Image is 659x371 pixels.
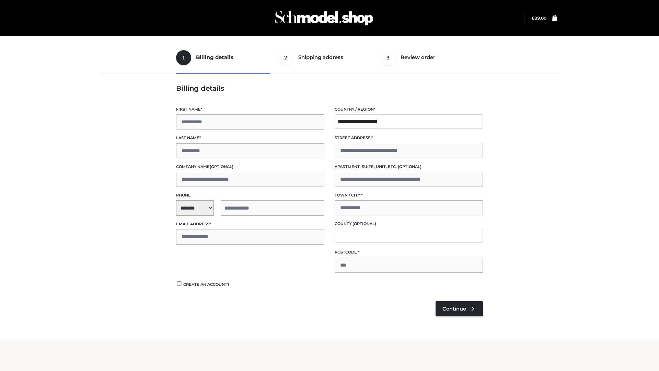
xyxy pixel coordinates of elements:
[335,135,483,141] label: Street address
[335,221,483,227] label: County
[176,135,324,141] label: Last name
[335,106,483,113] label: Country / Region
[335,249,483,256] label: Postcode
[273,4,375,32] img: Schmodel Admin 964
[335,164,483,170] label: Apartment, suite, unit, etc.
[532,15,546,21] bdi: 89.00
[532,15,534,21] span: £
[183,282,230,287] span: Create an account?
[176,281,182,286] input: Create an account?
[532,15,546,21] a: £89.00
[176,84,483,92] h3: Billing details
[442,306,466,312] span: Continue
[176,192,324,199] label: Phone
[210,164,233,169] span: (optional)
[436,301,483,316] a: Continue
[398,164,421,169] span: (optional)
[176,106,324,113] label: First name
[335,192,483,199] label: Town / City
[176,221,324,227] label: Email address
[352,221,376,226] span: (optional)
[176,164,324,170] label: Company name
